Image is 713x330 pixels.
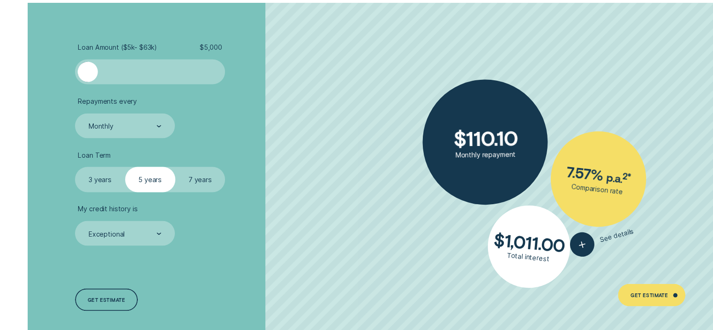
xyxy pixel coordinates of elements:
span: Repayments every [78,97,137,105]
label: 7 years [175,167,225,192]
label: 3 years [75,167,125,192]
span: Loan Amount ( $5k - $63k ) [78,43,157,51]
div: Exceptional [89,230,125,238]
label: 5 years [125,167,175,192]
a: Get Estimate [618,284,685,306]
span: My credit history is [78,204,137,213]
span: Loan Term [78,151,111,159]
button: See details [568,219,637,260]
a: Get estimate [75,288,137,311]
div: Monthly [89,122,113,130]
span: See details [599,227,635,244]
span: $ 5,000 [200,43,222,51]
